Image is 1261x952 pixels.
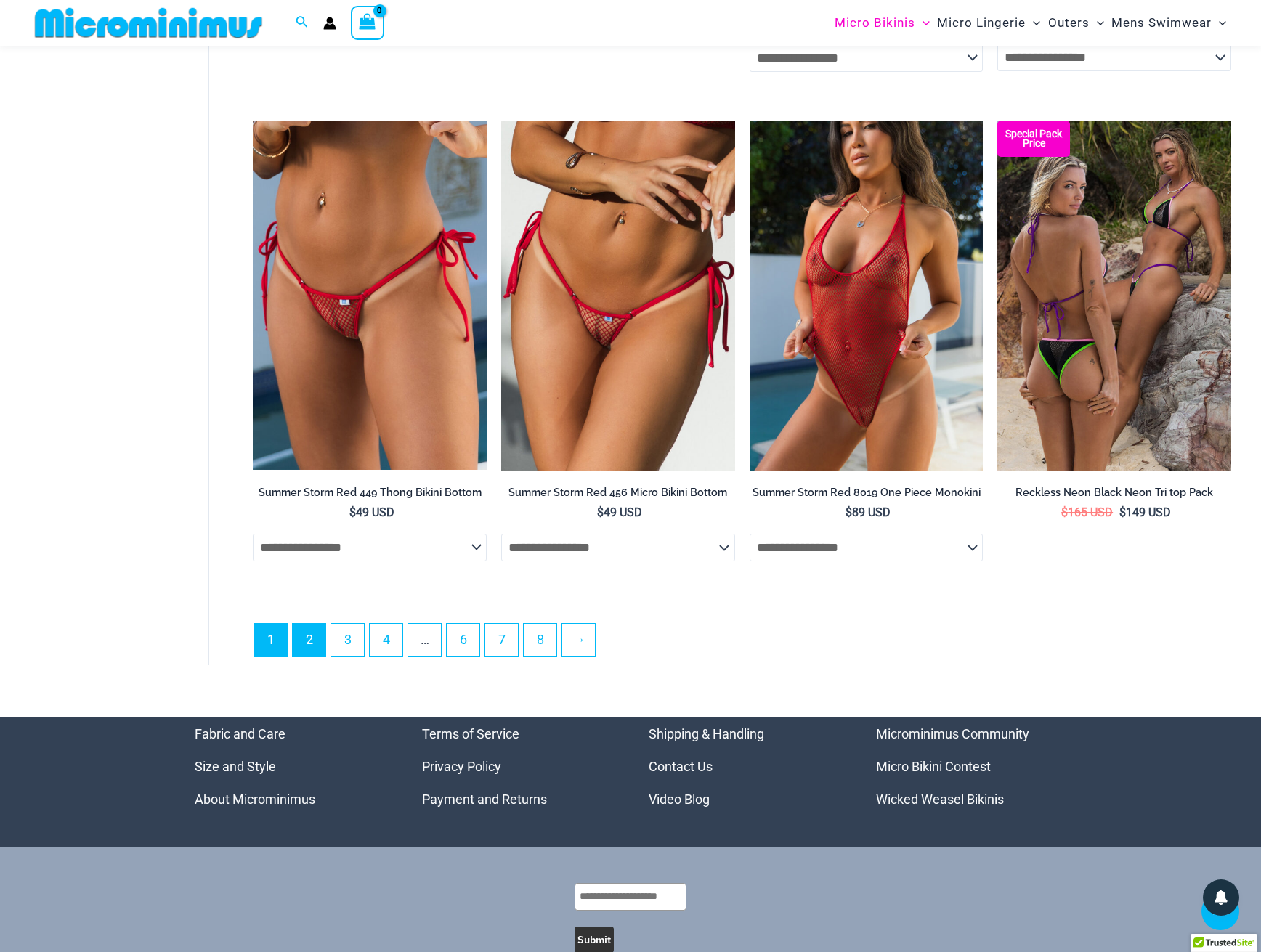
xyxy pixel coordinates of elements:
a: Tri Top Pack Bottoms BBottoms B [997,121,1231,471]
a: Privacy Policy [422,759,501,774]
a: Summer Storm Red 449 Thong Bikini Bottom [253,486,487,505]
a: Payment and Returns [422,792,547,807]
a: Size and Style [195,759,276,774]
a: Wicked Weasel Bikinis [876,792,1004,807]
a: Search icon link [296,14,309,32]
a: Mens SwimwearMenu ToggleMenu Toggle [1108,4,1230,41]
h2: Reckless Neon Black Neon Tri top Pack [997,486,1231,500]
a: Page 6 [447,624,479,656]
img: MM SHOP LOGO FLAT [29,7,268,39]
a: OutersMenu ToggleMenu Toggle [1045,4,1108,41]
a: Page 2 [293,624,325,656]
a: → [562,624,595,656]
span: Menu Toggle [1090,4,1104,41]
aside: Footer Widget 1 [195,717,386,815]
nav: Menu [422,717,613,815]
img: Summer Storm Red 456 Micro 02 [501,121,735,471]
aside: Footer Widget 3 [649,717,840,815]
nav: Product Pagination [253,623,1231,665]
span: Menu Toggle [915,4,930,41]
a: Fabric and Care [195,726,285,741]
a: Microminimus Community [876,726,1029,741]
a: About Microminimus [195,792,315,807]
bdi: 49 USD [349,505,394,519]
bdi: 165 USD [1061,505,1113,519]
a: Page 8 [524,624,556,656]
h2: Summer Storm Red 8019 One Piece Monokini [750,486,984,500]
aside: Footer Widget 4 [876,717,1067,815]
span: $ [1061,505,1068,519]
a: Summer Storm Red 8019 One Piece Monokini [750,486,984,505]
a: Contact Us [649,759,713,774]
a: Shipping & Handling [649,726,764,741]
img: Tri Top Pack [997,121,1231,471]
img: Summer Storm Red 449 Thong 01 [253,121,487,471]
bdi: 89 USD [846,505,891,519]
a: Summer Storm Red 449 Thong 01Summer Storm Red 449 Thong 03Summer Storm Red 449 Thong 03 [253,121,487,471]
a: Video Blog [649,792,710,807]
h2: Summer Storm Red 449 Thong Bikini Bottom [253,486,487,500]
aside: Footer Widget 2 [422,717,613,815]
a: Micro LingerieMenu ToggleMenu Toggle [933,4,1044,41]
h2: Summer Storm Red 456 Micro Bikini Bottom [501,486,735,500]
a: Page 3 [331,624,364,656]
span: $ [597,505,604,519]
span: Page 1 [254,624,287,656]
nav: Menu [649,717,840,815]
span: $ [1119,505,1126,519]
a: Reckless Neon Black Neon Tri top Pack [997,486,1231,505]
span: Micro Bikinis [835,4,915,41]
span: $ [349,505,356,519]
span: Micro Lingerie [937,4,1026,41]
span: Mens Swimwear [1111,4,1212,41]
nav: Menu [876,717,1067,815]
a: Page 4 [370,624,402,656]
a: Terms of Service [422,726,519,741]
bdi: 149 USD [1119,505,1171,519]
a: View Shopping Cart, empty [351,6,384,39]
nav: Site Navigation [829,2,1232,44]
a: Micro BikinisMenu ToggleMenu Toggle [831,4,933,41]
b: Special Pack Price [997,129,1070,148]
span: $ [846,505,852,519]
a: Summer Storm Red 456 Micro 02Summer Storm Red 456 Micro 03Summer Storm Red 456 Micro 03 [501,121,735,471]
bdi: 49 USD [597,505,642,519]
a: Page 7 [485,624,518,656]
a: Summer Storm Red 456 Micro Bikini Bottom [501,486,735,505]
a: Account icon link [323,17,336,30]
nav: Menu [195,717,386,815]
a: Micro Bikini Contest [876,759,991,774]
a: Summer Storm Red 8019 One Piece 04Summer Storm Red 8019 One Piece 03Summer Storm Red 8019 One Pie... [750,121,984,471]
span: Outers [1048,4,1090,41]
span: Menu Toggle [1026,4,1040,41]
img: Summer Storm Red 8019 One Piece 04 [750,121,984,471]
span: … [408,624,441,656]
span: Menu Toggle [1212,4,1226,41]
